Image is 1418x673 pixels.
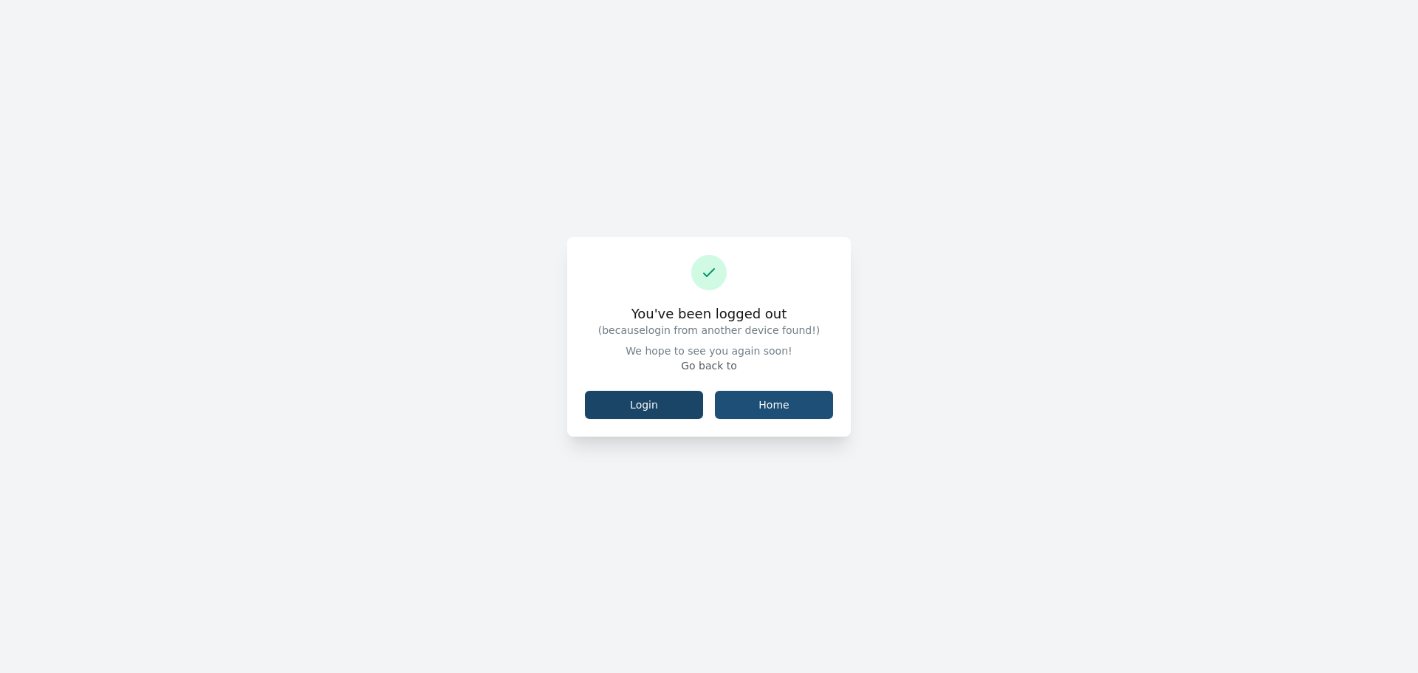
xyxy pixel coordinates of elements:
p: We hope to see you again soon! [585,344,833,358]
p: Go back to [585,358,833,373]
a: Login [585,391,703,419]
h3: You've been logged out [585,305,833,323]
p: (because login from another device found! ) [585,323,833,338]
a: Home [715,391,833,419]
